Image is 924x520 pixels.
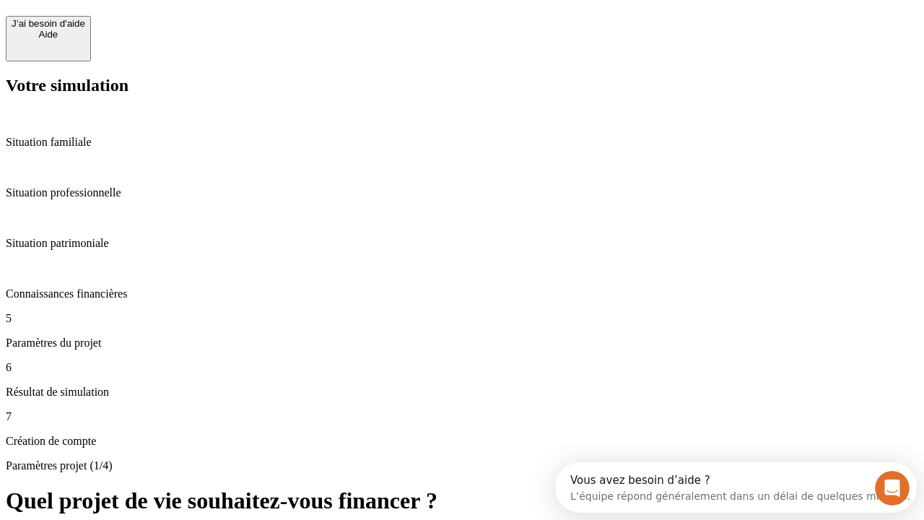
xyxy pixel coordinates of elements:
[555,462,917,513] iframe: Intercom live chat discovery launcher
[15,24,355,39] div: L’équipe répond généralement dans un délai de quelques minutes.
[875,471,910,506] iframe: Intercom live chat
[6,287,918,300] p: Connaissances financières
[6,186,918,199] p: Situation professionnelle
[6,136,918,149] p: Situation familiale
[6,386,918,399] p: Résultat de simulation
[15,12,355,24] div: Vous avez besoin d’aide ?
[6,487,918,514] h1: Quel projet de vie souhaitez-vous financer ?
[6,16,91,61] button: J’ai besoin d'aideAide
[6,410,918,423] p: 7
[12,18,85,29] div: J’ai besoin d'aide
[12,29,85,40] div: Aide
[6,312,918,325] p: 5
[6,6,398,45] div: Ouvrir le Messenger Intercom
[6,237,918,250] p: Situation patrimoniale
[6,459,918,472] p: Paramètres projet (1/4)
[6,337,918,350] p: Paramètres du projet
[6,76,918,95] h2: Votre simulation
[6,361,918,374] p: 6
[6,435,918,448] p: Création de compte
